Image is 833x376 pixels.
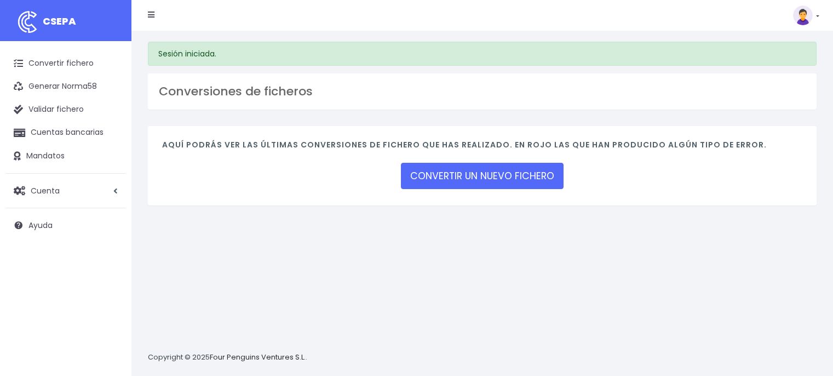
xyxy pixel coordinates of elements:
div: Sesión iniciada. [148,42,817,66]
img: logo [14,8,41,36]
a: Validar fichero [5,98,126,121]
img: profile [793,5,813,25]
a: Convertir fichero [5,52,126,75]
a: CONVERTIR UN NUEVO FICHERO [401,163,564,189]
span: CSEPA [43,14,76,28]
h4: Aquí podrás ver las últimas conversiones de fichero que has realizado. En rojo las que han produc... [162,140,802,155]
a: Ayuda [5,214,126,237]
h3: Conversiones de ficheros [159,84,806,99]
p: Copyright © 2025 . [148,352,307,363]
a: Mandatos [5,145,126,168]
a: Generar Norma58 [5,75,126,98]
span: Ayuda [28,220,53,231]
a: Four Penguins Ventures S.L. [210,352,306,362]
span: Cuenta [31,185,60,196]
a: Cuentas bancarias [5,121,126,144]
a: Cuenta [5,179,126,202]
